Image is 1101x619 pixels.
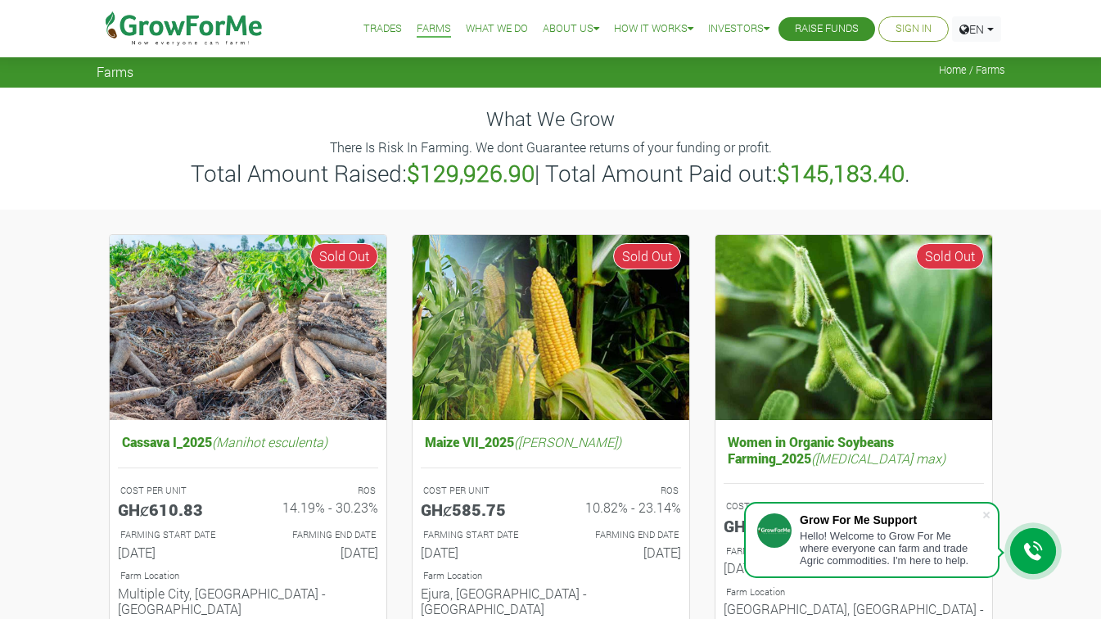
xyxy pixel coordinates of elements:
[566,484,679,498] p: ROS
[916,243,984,269] span: Sold Out
[110,235,386,421] img: growforme image
[724,430,984,469] h5: Women in Organic Soybeans Farming_2025
[407,158,535,188] b: $129,926.90
[708,20,769,38] a: Investors
[263,484,376,498] p: ROS
[777,158,905,188] b: $145,183.40
[795,20,859,38] a: Raise Funds
[120,528,233,542] p: FARMING START DATE
[421,585,681,617] h6: Ejura, [GEOGRAPHIC_DATA] - [GEOGRAPHIC_DATA]
[423,484,536,498] p: COST PER UNIT
[263,528,376,542] p: FARMING END DATE
[566,528,679,542] p: FARMING END DATE
[421,499,539,519] h5: GHȼ585.75
[726,544,839,558] p: FARMING START DATE
[421,544,539,560] h6: [DATE]
[118,430,378,454] h5: Cassava I_2025
[118,544,236,560] h6: [DATE]
[800,513,981,526] div: Grow For Me Support
[118,499,236,519] h5: GHȼ610.83
[726,499,839,513] p: COST PER UNIT
[99,160,1003,188] h3: Total Amount Raised: | Total Amount Paid out: .
[869,499,981,513] p: ROS
[800,530,981,567] div: Hello! Welcome to Grow For Me where everyone can farm and trade Agric commodities. I'm here to help.
[724,560,842,576] h6: [DATE]
[614,20,693,38] a: How it Works
[613,243,681,269] span: Sold Out
[118,585,378,617] h6: Multiple City, [GEOGRAPHIC_DATA] - [GEOGRAPHIC_DATA]
[952,16,1001,42] a: EN
[726,585,981,599] p: Location of Farm
[421,430,681,454] h5: Maize VII_2025
[514,433,621,450] i: ([PERSON_NAME])
[563,499,681,515] h6: 10.82% - 23.14%
[260,544,378,560] h6: [DATE]
[417,20,451,38] a: Farms
[99,138,1003,157] p: There Is Risk In Farming. We dont Guarantee returns of your funding or profit.
[466,20,528,38] a: What We Do
[939,64,1005,76] span: Home / Farms
[811,450,945,467] i: ([MEDICAL_DATA] max)
[724,516,842,535] h5: GHȼ565.99
[310,243,378,269] span: Sold Out
[97,107,1005,131] h4: What We Grow
[423,569,679,583] p: Location of Farm
[97,64,133,79] span: Farms
[423,528,536,542] p: FARMING START DATE
[260,499,378,515] h6: 14.19% - 30.23%
[120,569,376,583] p: Location of Farm
[543,20,599,38] a: About Us
[563,544,681,560] h6: [DATE]
[413,235,689,421] img: growforme image
[212,433,327,450] i: (Manihot esculenta)
[363,20,402,38] a: Trades
[120,484,233,498] p: COST PER UNIT
[896,20,932,38] a: Sign In
[715,235,992,421] img: growforme image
